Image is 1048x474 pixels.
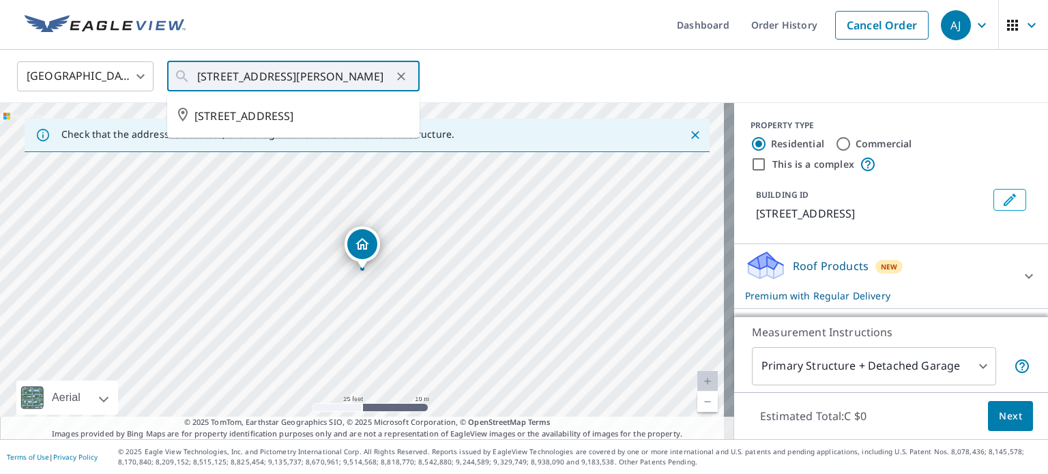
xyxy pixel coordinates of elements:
[745,288,1013,303] p: Premium with Regular Delivery
[756,189,809,201] p: BUILDING ID
[48,381,85,415] div: Aerial
[993,189,1026,211] button: Edit building 1
[793,258,869,274] p: Roof Products
[745,250,1037,303] div: Roof ProductsNewPremium with Regular Delivery
[941,10,971,40] div: AJ
[756,205,988,222] p: [STREET_ADDRESS]
[751,119,1032,132] div: PROPERTY TYPE
[392,67,411,86] button: Clear
[17,57,154,95] div: [GEOGRAPHIC_DATA]
[345,226,380,269] div: Dropped pin, building 1, Residential property, 74 DE SAVEUSE COTEAU-DU-LAC QC J0P1B0
[7,453,98,461] p: |
[194,108,409,124] span: [STREET_ADDRESS]
[881,261,898,272] span: New
[999,408,1022,425] span: Next
[1014,358,1030,374] span: Your report will include the primary structure and a detached garage if one exists.
[118,447,1041,467] p: © 2025 Eagle View Technologies, Inc. and Pictometry International Corp. All Rights Reserved. Repo...
[697,391,718,412] a: Current Level 20, Zoom Out
[749,401,877,431] p: Estimated Total: C $0
[856,137,912,151] label: Commercial
[752,324,1030,340] p: Measurement Instructions
[25,15,186,35] img: EV Logo
[184,417,551,428] span: © 2025 TomTom, Earthstar Geographics SIO, © 2025 Microsoft Corporation, ©
[7,452,49,462] a: Terms of Use
[771,137,824,151] label: Residential
[197,57,392,95] input: Search by address or latitude-longitude
[752,347,996,385] div: Primary Structure + Detached Garage
[528,417,551,427] a: Terms
[53,452,98,462] a: Privacy Policy
[697,371,718,391] a: Current Level 20, Zoom In Disabled
[835,11,929,40] a: Cancel Order
[61,128,454,140] p: Check that the address is accurate, then drag the marker over the correct structure.
[16,381,118,415] div: Aerial
[988,401,1033,432] button: Next
[468,417,525,427] a: OpenStreetMap
[772,158,854,171] label: This is a complex
[686,126,704,144] button: Close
